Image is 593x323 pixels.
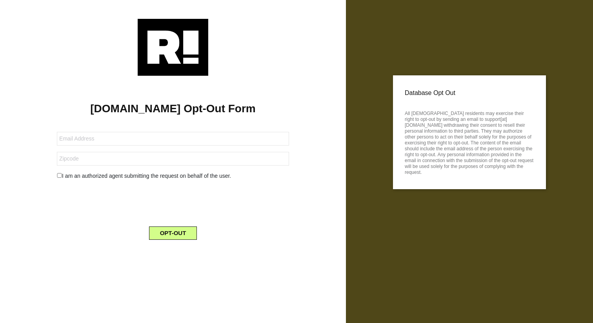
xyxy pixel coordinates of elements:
[113,186,233,217] iframe: reCAPTCHA
[57,132,289,146] input: Email Address
[57,152,289,166] input: Zipcode
[51,172,295,180] div: I am an authorized agent submitting the request on behalf of the user.
[138,19,208,76] img: Retention.com
[149,226,197,240] button: OPT-OUT
[405,87,534,99] p: Database Opt Out
[405,108,534,175] p: All [DEMOGRAPHIC_DATA] residents may exercise their right to opt-out by sending an email to suppo...
[12,102,334,115] h1: [DOMAIN_NAME] Opt-Out Form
